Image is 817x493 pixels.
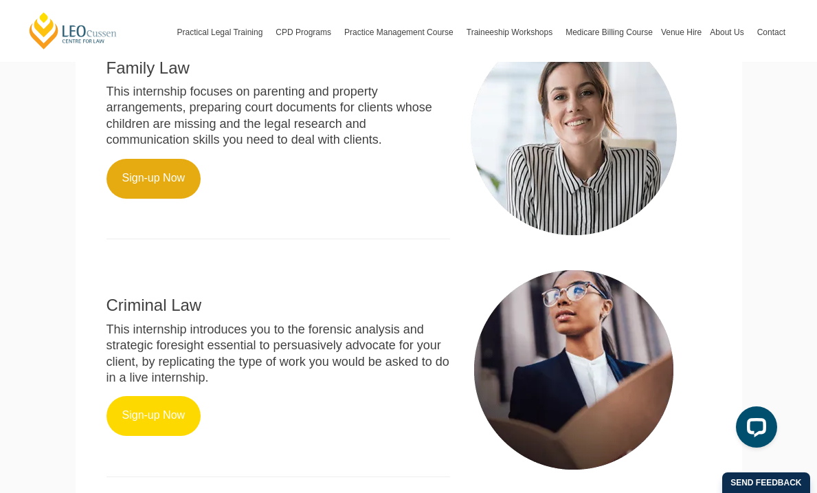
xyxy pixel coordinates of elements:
[107,59,451,77] h2: Family Law
[173,3,272,62] a: Practical Legal Training
[107,396,201,436] a: Sign-up Now
[271,3,340,62] a: CPD Programs
[753,3,790,62] a: Contact
[107,84,451,149] p: This internship focuses on parenting and property arrangements, preparing court documents for cli...
[107,322,451,386] p: This internship introduces you to the forensic analysis and strategic foresight essential to pers...
[107,159,201,199] a: Sign-up Now
[27,11,119,50] a: [PERSON_NAME] Centre for Law
[107,296,451,314] h2: Criminal Law
[561,3,657,62] a: Medicare Billing Course
[462,3,561,62] a: Traineeship Workshops
[706,3,752,62] a: About Us
[340,3,462,62] a: Practice Management Course
[725,401,783,459] iframe: LiveChat chat widget
[657,3,706,62] a: Venue Hire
